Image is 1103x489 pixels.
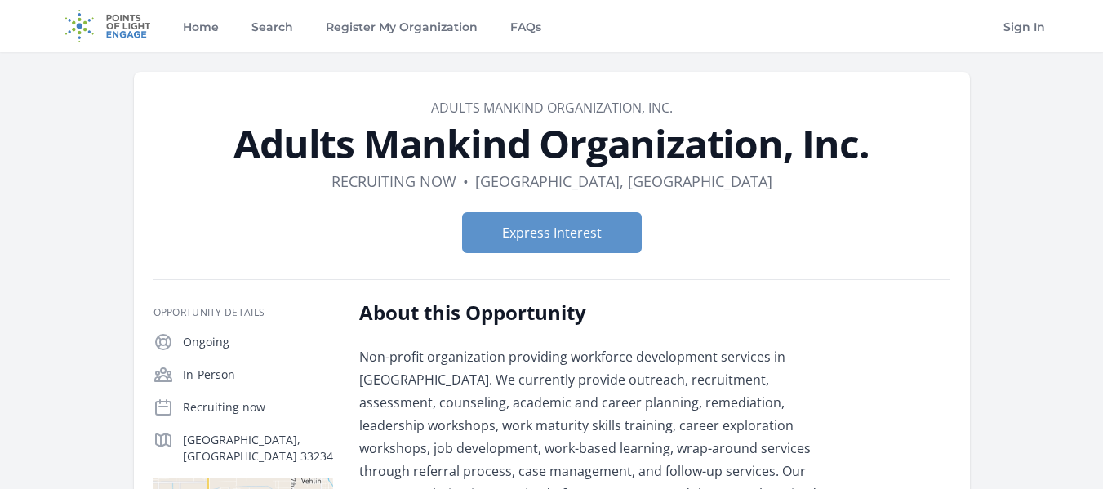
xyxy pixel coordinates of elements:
[359,300,837,326] h2: About this Opportunity
[475,170,772,193] dd: [GEOGRAPHIC_DATA], [GEOGRAPHIC_DATA]
[183,399,333,416] p: Recruiting now
[183,334,333,350] p: Ongoing
[463,170,469,193] div: •
[331,170,456,193] dd: Recruiting now
[153,124,950,163] h1: Adults Mankind Organization, Inc.
[183,432,333,465] p: [GEOGRAPHIC_DATA], [GEOGRAPHIC_DATA] 33234
[431,99,673,117] a: Adults Mankind Organization, Inc.
[183,367,333,383] p: In-Person
[462,212,642,253] button: Express Interest
[153,306,333,319] h3: Opportunity Details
